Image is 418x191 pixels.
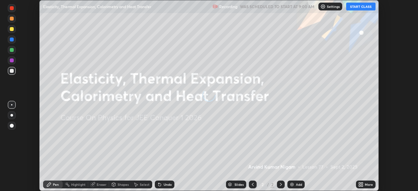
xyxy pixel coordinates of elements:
img: recording.375f2c34.svg [213,4,218,9]
div: Shapes [118,183,129,186]
div: Highlight [71,183,86,186]
div: 2 [259,183,266,186]
div: 2 [270,182,274,187]
p: Elasticity, Thermal Expansion, Calorimetry and Heat Transfer [43,4,151,9]
div: Add [296,183,302,186]
p: Settings [327,5,340,8]
div: Undo [164,183,172,186]
img: add-slide-button [289,182,295,187]
div: Eraser [97,183,106,186]
div: Pen [53,183,59,186]
div: Slides [234,183,244,186]
div: More [365,183,373,186]
button: START CLASS [346,3,376,10]
p: Recording [219,4,237,9]
div: Select [140,183,150,186]
img: class-settings-icons [320,4,326,9]
h5: WAS SCHEDULED TO START AT 9:00 AM [240,4,314,9]
div: / [267,183,269,186]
